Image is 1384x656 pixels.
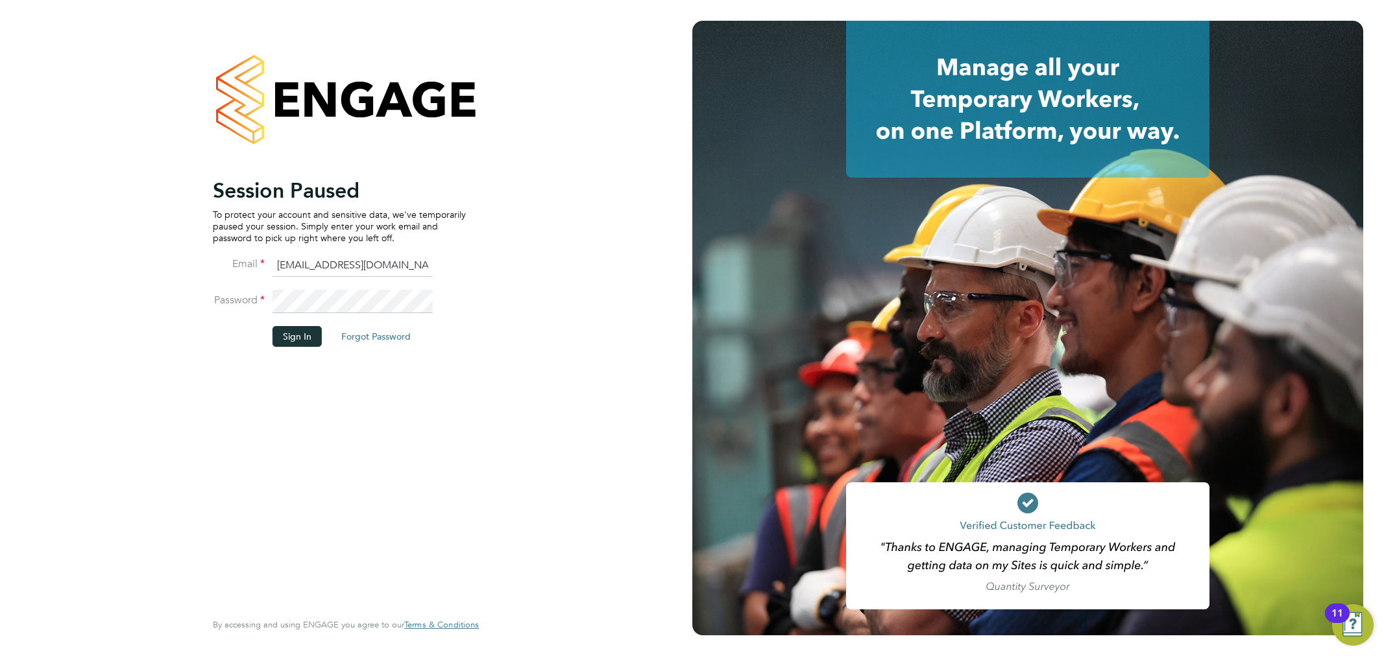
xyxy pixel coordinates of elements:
span: By accessing and using ENGAGE you agree to our [213,619,479,630]
p: To protect your account and sensitive data, we've temporarily paused your session. Simply enter y... [213,209,466,244]
h2: Session Paused [213,178,466,204]
a: Terms & Conditions [404,620,479,630]
input: Enter your work email... [273,254,433,277]
label: Password [213,294,265,307]
label: Email [213,257,265,271]
button: Open Resource Center, 11 new notifications [1332,604,1374,646]
span: Terms & Conditions [404,619,479,630]
button: Sign In [273,326,322,347]
button: Forgot Password [331,326,421,347]
div: 11 [1331,613,1343,630]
